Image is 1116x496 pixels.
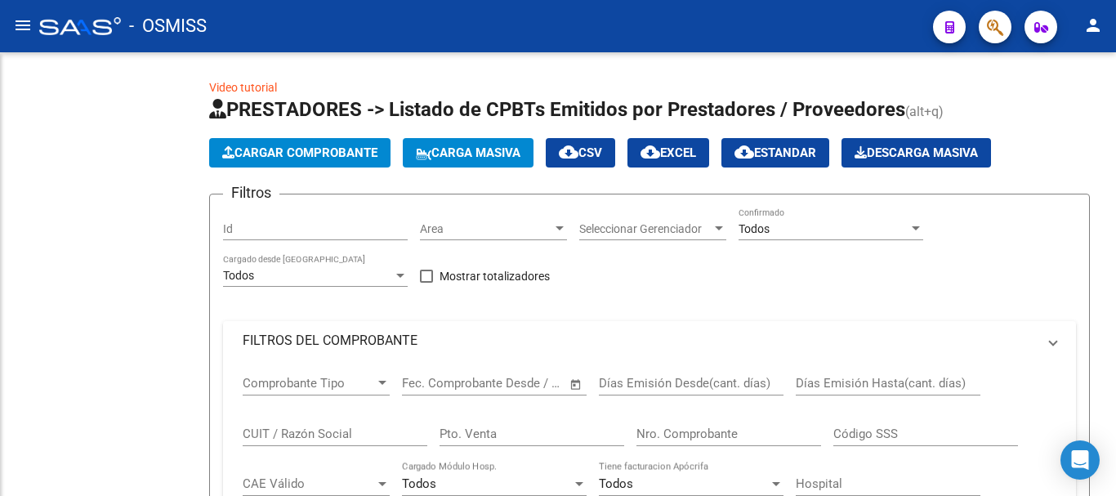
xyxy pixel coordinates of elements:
[209,138,391,168] button: Cargar Comprobante
[546,138,615,168] button: CSV
[243,332,1037,350] mat-panel-title: FILTROS DEL COMPROBANTE
[1083,16,1103,35] mat-icon: person
[243,376,375,391] span: Comprobante Tipo
[559,145,602,160] span: CSV
[223,269,254,282] span: Todos
[905,104,944,119] span: (alt+q)
[222,145,377,160] span: Cargar Comprobante
[209,81,277,94] a: Video tutorial
[129,8,207,44] span: - OSMISS
[470,376,549,391] input: End date
[402,476,436,491] span: Todos
[734,142,754,162] mat-icon: cloud_download
[420,222,552,236] span: Area
[403,138,533,168] button: Carga Masiva
[440,266,550,286] span: Mostrar totalizadores
[841,138,991,168] app-download-masive: Descarga masiva de comprobantes (adjuntos)
[13,16,33,35] mat-icon: menu
[599,476,633,491] span: Todos
[627,138,709,168] button: EXCEL
[641,145,696,160] span: EXCEL
[567,375,586,394] button: Open calendar
[855,145,978,160] span: Descarga Masiva
[739,222,770,235] span: Todos
[223,321,1076,360] mat-expansion-panel-header: FILTROS DEL COMPROBANTE
[721,138,829,168] button: Estandar
[734,145,816,160] span: Estandar
[223,181,279,204] h3: Filtros
[209,98,905,121] span: PRESTADORES -> Listado de CPBTs Emitidos por Prestadores / Proveedores
[243,476,375,491] span: CAE Válido
[559,142,578,162] mat-icon: cloud_download
[579,222,712,236] span: Seleccionar Gerenciador
[641,142,660,162] mat-icon: cloud_download
[416,145,520,160] span: Carga Masiva
[1060,440,1100,480] div: Open Intercom Messenger
[402,376,455,391] input: Start date
[841,138,991,168] button: Descarga Masiva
